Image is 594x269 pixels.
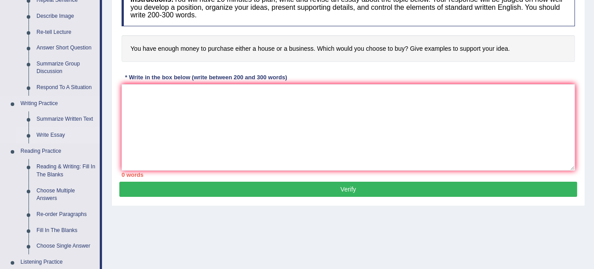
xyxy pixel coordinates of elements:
[33,223,100,239] a: Fill In The Blanks
[33,127,100,143] a: Write Essay
[119,182,577,197] button: Verify
[122,171,575,179] div: 0 words
[16,143,100,159] a: Reading Practice
[33,159,100,183] a: Reading & Writing: Fill In The Blanks
[33,238,100,254] a: Choose Single Answer
[16,96,100,112] a: Writing Practice
[33,80,100,96] a: Respond To A Situation
[33,183,100,207] a: Choose Multiple Answers
[122,35,575,62] h4: You have enough money to purchase either a house or a business. Which would you choose to buy? Gi...
[33,24,100,41] a: Re-tell Lecture
[33,40,100,56] a: Answer Short Question
[33,8,100,24] a: Describe Image
[122,73,290,82] div: * Write in the box below (write between 200 and 300 words)
[33,111,100,127] a: Summarize Written Text
[33,207,100,223] a: Re-order Paragraphs
[33,56,100,80] a: Summarize Group Discussion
